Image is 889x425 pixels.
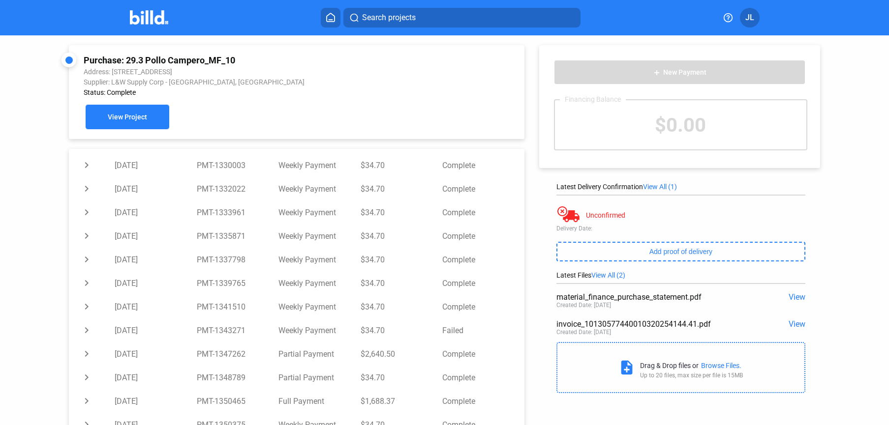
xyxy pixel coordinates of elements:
[442,177,524,200] td: Complete
[115,248,197,271] td: [DATE]
[115,366,197,389] td: [DATE]
[586,211,625,219] div: Unconfirmed
[789,319,805,329] span: View
[361,200,443,224] td: $34.70
[361,248,443,271] td: $34.70
[197,200,279,224] td: PMT-1333961
[361,389,443,413] td: $1,688.37
[442,248,524,271] td: Complete
[115,200,197,224] td: [DATE]
[278,153,361,177] td: Weekly Payment
[343,8,581,28] button: Search projects
[556,319,755,329] div: invoice_10130577440010320254144.41.pdf
[115,271,197,295] td: [DATE]
[278,366,361,389] td: Partial Payment
[130,10,169,25] img: Billd Company Logo
[442,342,524,366] td: Complete
[361,318,443,342] td: $34.70
[640,362,699,369] div: Drag & Drop files or
[556,329,611,336] div: Created Date: [DATE]
[789,292,805,302] span: View
[556,292,755,302] div: material_finance_purchase_statement.pdf
[197,153,279,177] td: PMT-1330003
[442,224,524,248] td: Complete
[361,224,443,248] td: $34.70
[556,242,805,261] button: Add proof of delivery
[197,224,279,248] td: PMT-1335871
[442,153,524,177] td: Complete
[115,389,197,413] td: [DATE]
[84,78,425,86] div: Supplier: L&W Supply Corp - [GEOGRAPHIC_DATA], [GEOGRAPHIC_DATA]
[361,271,443,295] td: $34.70
[442,318,524,342] td: Failed
[361,342,443,366] td: $2,640.50
[556,302,611,309] div: Created Date: [DATE]
[643,183,677,191] span: View All (1)
[556,271,805,279] div: Latest Files
[86,105,169,129] button: View Project
[197,295,279,318] td: PMT-1341510
[278,177,361,200] td: Weekly Payment
[108,113,147,121] span: View Project
[115,342,197,366] td: [DATE]
[278,248,361,271] td: Weekly Payment
[278,224,361,248] td: Weekly Payment
[591,271,625,279] span: View All (2)
[197,389,279,413] td: PMT-1350465
[556,183,805,191] div: Latest Delivery Confirmation
[663,69,706,77] span: New Payment
[442,389,524,413] td: Complete
[84,55,425,65] div: Purchase: 29.3 Pollo Campero_MF_10
[361,295,443,318] td: $34.70
[197,271,279,295] td: PMT-1339765
[361,366,443,389] td: $34.70
[115,177,197,200] td: [DATE]
[278,200,361,224] td: Weekly Payment
[362,12,416,24] span: Search projects
[278,342,361,366] td: Partial Payment
[555,100,806,149] div: $0.00
[197,248,279,271] td: PMT-1337798
[554,60,805,85] button: New Payment
[278,295,361,318] td: Weekly Payment
[701,362,741,369] div: Browse Files.
[115,224,197,248] td: [DATE]
[745,12,754,24] span: JL
[442,295,524,318] td: Complete
[278,271,361,295] td: Weekly Payment
[361,177,443,200] td: $34.70
[115,318,197,342] td: [DATE]
[442,271,524,295] td: Complete
[740,8,760,28] button: JL
[84,88,425,96] div: Status: Complete
[84,68,425,76] div: Address: [STREET_ADDRESS]
[115,153,197,177] td: [DATE]
[649,248,712,255] span: Add proof of delivery
[442,366,524,389] td: Complete
[653,69,661,77] mat-icon: add
[560,95,626,103] div: Financing Balance
[361,153,443,177] td: $34.70
[278,318,361,342] td: Weekly Payment
[115,295,197,318] td: [DATE]
[197,177,279,200] td: PMT-1332022
[442,200,524,224] td: Complete
[197,318,279,342] td: PMT-1343271
[556,225,805,232] div: Delivery Date:
[618,359,635,376] mat-icon: note_add
[197,366,279,389] td: PMT-1348789
[640,372,743,379] div: Up to 20 files, max size per file is 15MB
[197,342,279,366] td: PMT-1347262
[278,389,361,413] td: Full Payment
